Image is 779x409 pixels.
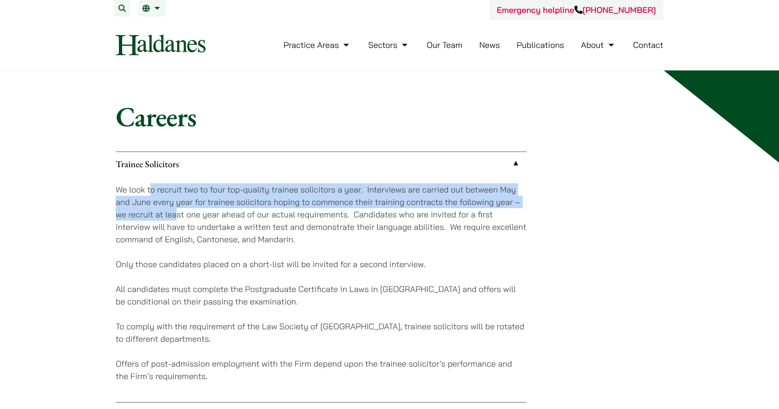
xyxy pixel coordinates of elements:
a: Contact [633,40,663,50]
a: About [581,40,616,50]
a: Trainee Solicitors [116,152,526,176]
a: News [479,40,500,50]
a: Sectors [368,40,410,50]
p: Only those candidates placed on a short-list will be invited for a second interview. [116,258,526,270]
img: Logo of Haldanes [116,35,206,55]
div: Trainee Solicitors [116,176,526,402]
a: Publications [517,40,564,50]
p: We look to recruit two to four top-quality trainee solicitors a year. Interviews are carried out ... [116,183,526,245]
a: Practice Areas [283,40,351,50]
a: Emergency helpline[PHONE_NUMBER] [497,5,656,15]
a: Our Team [427,40,462,50]
p: Offers of post-admission employment with the Firm depend upon the trainee solicitor’s performance... [116,357,526,382]
a: EN [142,5,162,12]
h1: Careers [116,100,663,133]
p: All candidates must complete the Postgraduate Certificate in Laws in [GEOGRAPHIC_DATA] and offers... [116,283,526,308]
p: To comply with the requirement of the Law Society of [GEOGRAPHIC_DATA], trainee solicitors will b... [116,320,526,345]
